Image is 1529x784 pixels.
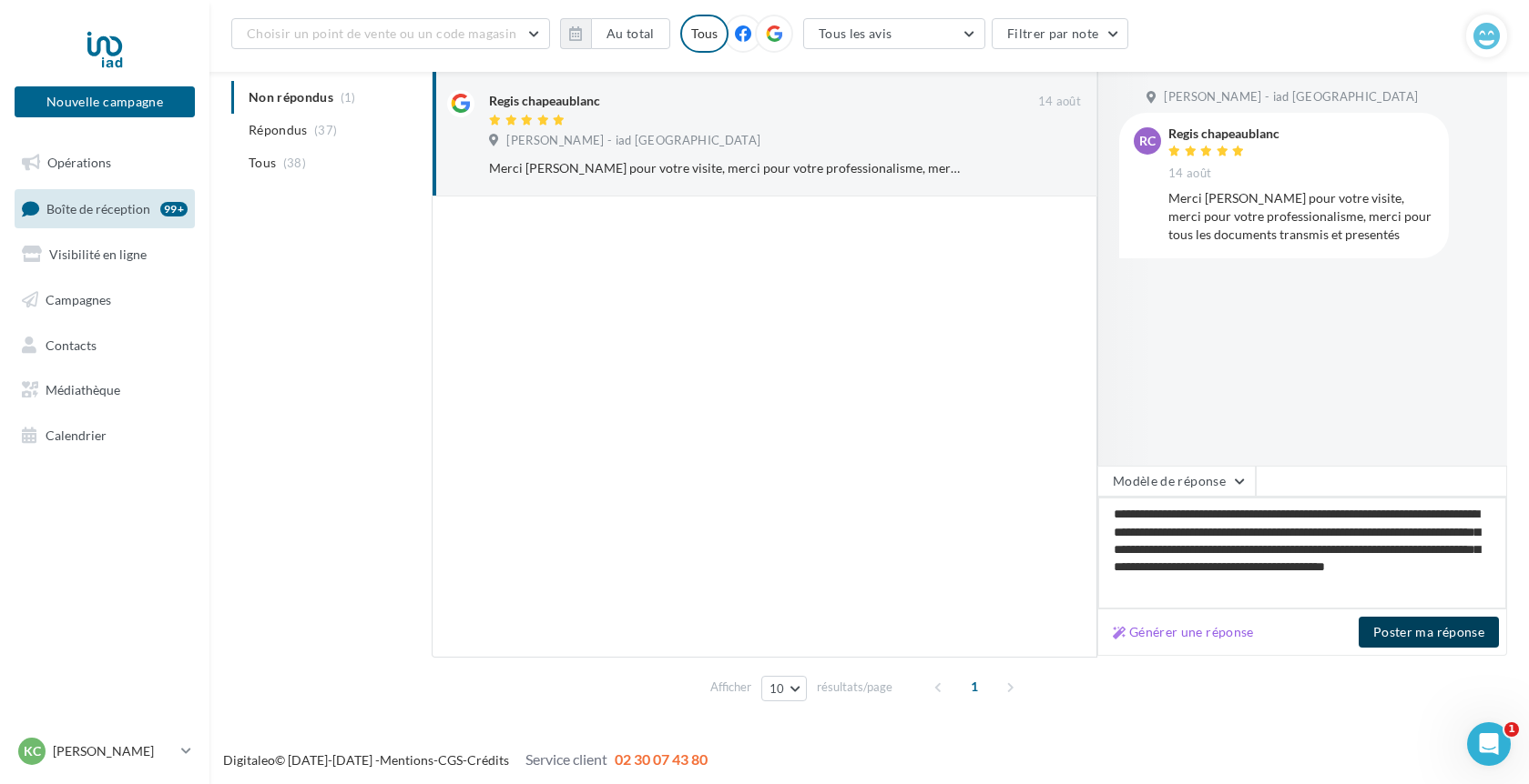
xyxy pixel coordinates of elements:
[46,292,111,307] span: Campagnes
[992,18,1129,49] button: Filtrer par note
[467,752,509,768] a: Crédits
[1106,621,1261,643] button: Générer une réponse
[680,15,729,53] div: Tous
[525,750,607,768] span: Service client
[489,92,600,110] div: Regis chapeaublanc
[1139,132,1156,150] span: Rc
[817,678,892,696] span: résultats/page
[11,417,199,455] a: Calendrier
[960,672,989,701] span: 1
[46,427,107,443] span: Calendrier
[1504,722,1519,737] span: 1
[11,144,199,182] a: Opérations
[11,327,199,365] a: Contacts
[1168,127,1279,140] div: Regis chapeaublanc
[47,155,111,170] span: Opérations
[46,382,120,397] span: Médiathèque
[49,246,147,262] span: Visibilité en ligne
[11,371,199,409] a: Médiathèque
[761,676,808,701] button: 10
[1164,89,1418,106] span: [PERSON_NAME] - iad [GEOGRAPHIC_DATA]
[247,25,516,41] span: Choisir un point de vente ou un code magasin
[314,123,337,137] span: (37)
[1097,466,1256,497] button: Modèle de réponse
[1467,722,1511,766] iframe: Intercom live chat
[1168,189,1434,244] div: Merci [PERSON_NAME] pour votre visite, merci pour votre professionalisme, merci pour tous les doc...
[819,25,892,41] span: Tous les avis
[11,236,199,274] a: Visibilité en ligne
[710,678,751,696] span: Afficher
[11,189,199,228] a: Boîte de réception99+
[11,281,199,319] a: Campagnes
[283,156,306,170] span: (38)
[803,18,985,49] button: Tous les avis
[15,734,195,769] a: KC [PERSON_NAME]
[560,18,670,49] button: Au total
[1168,166,1211,182] span: 14 août
[24,742,41,760] span: KC
[223,752,708,768] span: © [DATE]-[DATE] - - -
[53,742,174,760] p: [PERSON_NAME]
[249,154,276,172] span: Tous
[1359,617,1499,648] button: Poster ma réponse
[231,18,550,49] button: Choisir un point de vente ou un code magasin
[770,681,785,696] span: 10
[506,133,760,149] span: [PERSON_NAME] - iad [GEOGRAPHIC_DATA]
[1038,94,1081,110] span: 14 août
[223,752,275,768] a: Digitaleo
[489,159,963,177] div: Merci [PERSON_NAME] pour votre visite, merci pour votre professionalisme, merci pour tous les doc...
[615,750,708,768] span: 02 30 07 43 80
[160,202,188,216] div: 99+
[15,86,195,117] button: Nouvelle campagne
[438,752,463,768] a: CGS
[46,200,150,216] span: Boîte de réception
[46,337,97,352] span: Contacts
[249,121,308,139] span: Répondus
[380,752,433,768] a: Mentions
[591,18,670,49] button: Au total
